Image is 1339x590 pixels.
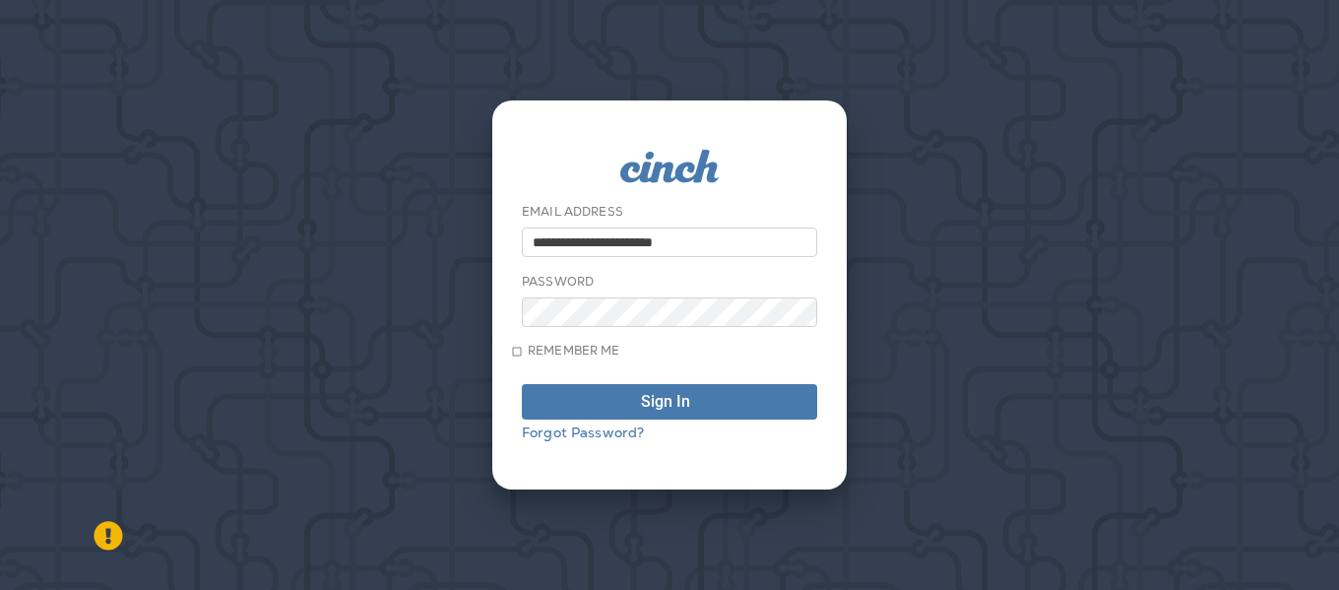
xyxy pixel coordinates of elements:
label: Password [522,274,594,290]
a: Forgot Password? [522,424,644,441]
label: Email Address [522,204,623,220]
span: Remember me [528,343,620,359]
div: Sign In [641,394,690,410]
button: Sign In [522,384,817,420]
